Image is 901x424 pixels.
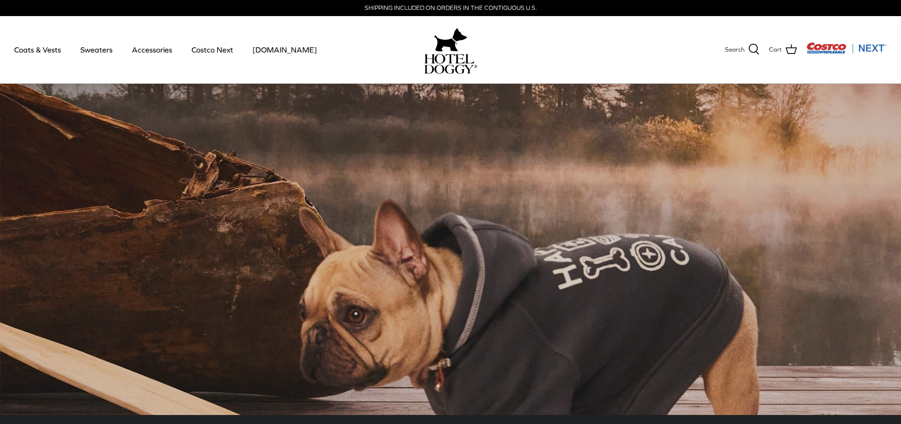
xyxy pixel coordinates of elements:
a: Search [725,44,760,56]
a: Cart [769,44,797,56]
img: hoteldoggy.com [434,26,467,54]
a: hoteldoggy.com hoteldoggycom [424,26,477,74]
img: Costco Next [806,42,887,54]
a: Coats & Vests [6,34,70,66]
a: Costco Next [183,34,242,66]
span: Cart [769,45,782,55]
img: hoteldoggycom [424,54,477,74]
a: Sweaters [72,34,121,66]
a: Visit Costco Next [806,48,887,55]
a: Accessories [123,34,181,66]
span: Search [725,45,744,55]
a: [DOMAIN_NAME] [244,34,325,66]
